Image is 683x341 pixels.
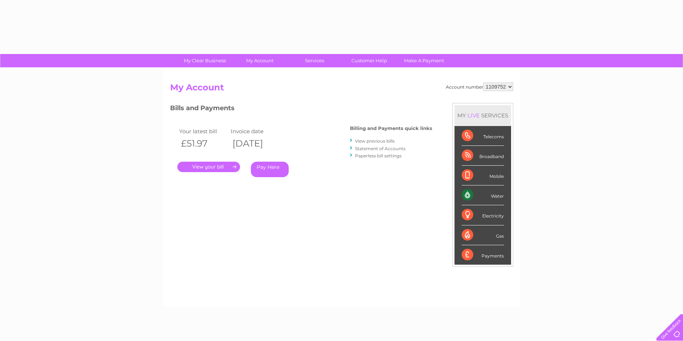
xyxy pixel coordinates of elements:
[340,54,399,67] a: Customer Help
[466,112,481,119] div: LIVE
[462,225,504,245] div: Gas
[170,103,432,116] h3: Bills and Payments
[229,136,281,151] th: [DATE]
[462,185,504,205] div: Water
[462,126,504,146] div: Telecoms
[230,54,289,67] a: My Account
[394,54,454,67] a: Make A Payment
[177,126,229,136] td: Your latest bill
[462,245,504,265] div: Payments
[462,205,504,225] div: Electricity
[355,138,395,144] a: View previous bills
[251,162,289,177] a: Pay Here
[446,82,513,91] div: Account number
[355,153,402,158] a: Paperless bill settings
[462,146,504,166] div: Broadband
[462,166,504,185] div: Mobile
[350,126,432,131] h4: Billing and Payments quick links
[177,162,240,172] a: .
[175,54,235,67] a: My Clear Business
[170,82,513,96] h2: My Account
[285,54,344,67] a: Services
[454,105,511,126] div: MY SERVICES
[229,126,281,136] td: Invoice date
[355,146,405,151] a: Statement of Accounts
[177,136,229,151] th: £51.97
